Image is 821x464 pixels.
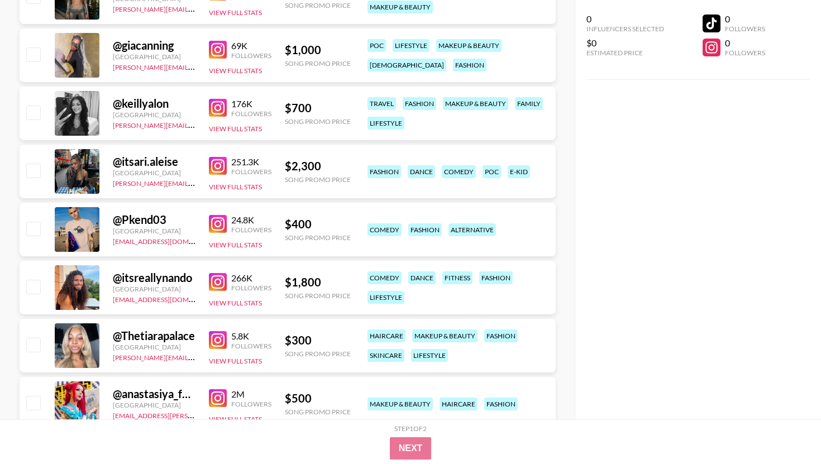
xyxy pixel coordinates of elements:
[113,213,195,227] div: @ Pkend03
[113,119,278,130] a: [PERSON_NAME][EMAIL_ADDRESS][DOMAIN_NAME]
[442,271,472,284] div: fitness
[285,391,351,405] div: $ 500
[367,59,446,71] div: [DEMOGRAPHIC_DATA]
[113,285,195,293] div: [GEOGRAPHIC_DATA]
[209,99,227,117] img: Instagram
[209,415,262,423] button: View Full Stats
[725,25,765,33] div: Followers
[285,1,351,9] div: Song Promo Price
[113,343,195,351] div: [GEOGRAPHIC_DATA]
[113,169,195,177] div: [GEOGRAPHIC_DATA]
[231,98,271,109] div: 176K
[586,37,664,49] div: $0
[367,223,402,236] div: comedy
[367,329,405,342] div: haircare
[479,271,513,284] div: fashion
[442,165,476,178] div: comedy
[367,165,401,178] div: fashion
[209,215,227,233] img: Instagram
[231,272,271,284] div: 266K
[209,125,262,133] button: View Full Stats
[113,52,195,61] div: [GEOGRAPHIC_DATA]
[408,223,442,236] div: fashion
[285,117,351,126] div: Song Promo Price
[443,97,508,110] div: makeup & beauty
[285,43,351,57] div: $ 1,000
[484,329,518,342] div: fashion
[412,329,478,342] div: makeup & beauty
[285,175,351,184] div: Song Promo Price
[231,168,271,176] div: Followers
[113,271,195,285] div: @ itsreallynando
[113,235,225,246] a: [EMAIL_ADDRESS][DOMAIN_NAME]
[367,117,404,130] div: lifestyle
[113,3,278,13] a: [PERSON_NAME][EMAIL_ADDRESS][DOMAIN_NAME]
[448,223,496,236] div: alternative
[453,59,486,71] div: fashion
[394,424,427,433] div: Step 1 of 2
[231,342,271,350] div: Followers
[765,408,808,451] iframe: Drift Widget Chat Controller
[231,214,271,226] div: 24.8K
[285,159,351,173] div: $ 2,300
[209,273,227,291] img: Instagram
[367,1,433,13] div: makeup & beauty
[209,157,227,175] img: Instagram
[285,333,351,347] div: $ 300
[725,37,765,49] div: 0
[209,8,262,17] button: View Full Stats
[367,291,404,304] div: lifestyle
[231,389,271,400] div: 2M
[113,61,331,71] a: [PERSON_NAME][EMAIL_ADDRESS][PERSON_NAME][DOMAIN_NAME]
[393,39,429,52] div: lifestyle
[367,39,386,52] div: poc
[403,97,436,110] div: fashion
[725,13,765,25] div: 0
[209,183,262,191] button: View Full Stats
[113,329,195,343] div: @ Thetiarapalace
[209,41,227,59] img: Instagram
[367,398,433,410] div: makeup & beauty
[367,271,402,284] div: comedy
[231,400,271,408] div: Followers
[113,97,195,111] div: @ keillyalon
[231,156,271,168] div: 251.3K
[436,39,502,52] div: makeup & beauty
[484,398,518,410] div: fashion
[231,51,271,60] div: Followers
[231,109,271,118] div: Followers
[285,291,351,300] div: Song Promo Price
[113,387,195,401] div: @ anastasiya_fukkacumi
[285,233,351,242] div: Song Promo Price
[231,284,271,292] div: Followers
[285,275,351,289] div: $ 1,800
[113,111,195,119] div: [GEOGRAPHIC_DATA]
[285,217,351,231] div: $ 400
[725,49,765,57] div: Followers
[508,165,530,178] div: e-kid
[408,271,436,284] div: dance
[209,299,262,307] button: View Full Stats
[209,357,262,365] button: View Full Stats
[113,39,195,52] div: @ giacanning
[231,226,271,234] div: Followers
[390,437,432,460] button: Next
[285,408,351,416] div: Song Promo Price
[285,350,351,358] div: Song Promo Price
[113,227,195,235] div: [GEOGRAPHIC_DATA]
[586,25,664,33] div: Influencers Selected
[113,351,278,362] a: [PERSON_NAME][EMAIL_ADDRESS][DOMAIN_NAME]
[113,409,278,420] a: [EMAIL_ADDRESS][PERSON_NAME][DOMAIN_NAME]
[411,349,448,362] div: lifestyle
[367,97,396,110] div: travel
[408,165,435,178] div: dance
[113,177,278,188] a: [PERSON_NAME][EMAIL_ADDRESS][DOMAIN_NAME]
[515,97,543,110] div: family
[209,331,227,349] img: Instagram
[209,389,227,407] img: Instagram
[231,40,271,51] div: 69K
[440,398,478,410] div: haircare
[209,66,262,75] button: View Full Stats
[367,349,404,362] div: skincare
[113,155,195,169] div: @ itsari.aleise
